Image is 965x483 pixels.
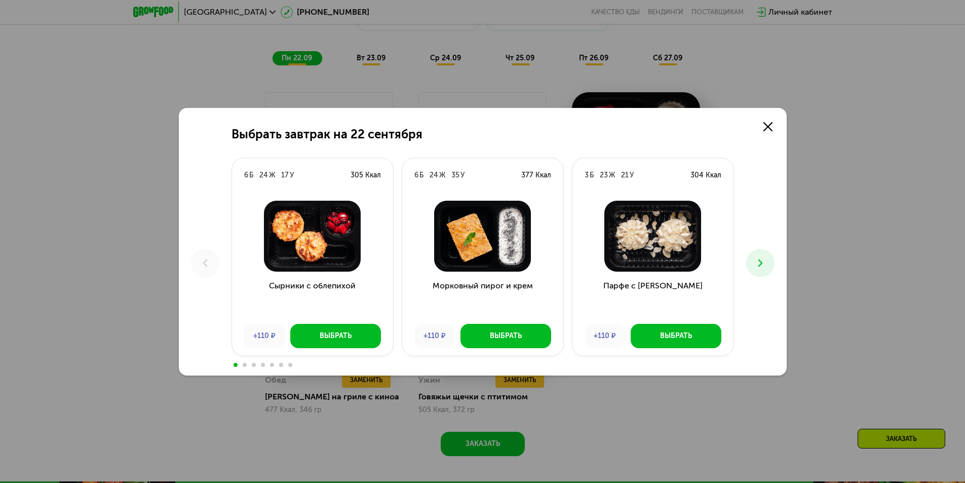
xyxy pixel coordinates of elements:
h3: Парфе с [PERSON_NAME] [572,280,734,316]
button: Выбрать [460,324,551,348]
div: Выбрать [320,331,352,341]
div: 23 [600,170,608,180]
div: У [630,170,634,180]
div: 24 [259,170,268,180]
div: Б [419,170,423,180]
div: Б [249,170,253,180]
div: Выбрать [490,331,522,341]
div: +110 ₽ [585,324,626,348]
div: 21 [621,170,629,180]
div: Ж [269,170,275,180]
div: 304 Ккал [690,170,721,180]
button: Выбрать [290,324,381,348]
div: +110 ₽ [414,324,455,348]
div: Выбрать [660,331,692,341]
div: Ж [609,170,615,180]
div: 6 [244,170,248,180]
div: У [460,170,465,180]
h3: Сырники с облепихой [232,280,393,316]
div: 305 Ккал [351,170,381,180]
img: Сырники с облепихой [240,201,385,272]
button: Выбрать [631,324,721,348]
div: 17 [281,170,289,180]
h3: Морковный пирог и крем [402,280,563,316]
div: У [290,170,294,180]
div: Ж [439,170,445,180]
div: +110 ₽ [244,324,285,348]
div: 3 [585,170,589,180]
div: 24 [430,170,438,180]
h2: Выбрать завтрак на 22 сентября [231,127,422,141]
img: Парфе с вареной сгущенкой [581,201,725,272]
div: 377 Ккал [521,170,551,180]
img: Морковный пирог и крем [410,201,555,272]
div: Б [590,170,594,180]
div: 35 [451,170,459,180]
div: 6 [414,170,418,180]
